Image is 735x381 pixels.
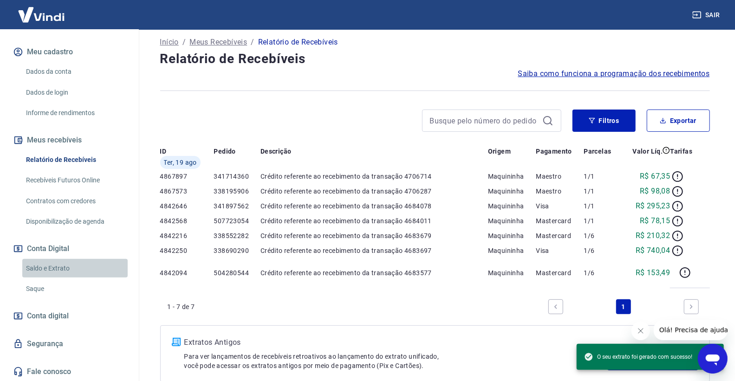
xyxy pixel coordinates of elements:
p: Extratos Antigos [184,337,608,348]
p: Crédito referente ao recebimento da transação 4706714 [260,172,488,181]
p: R$ 78,15 [640,215,670,226]
span: Ter, 19 ago [164,158,197,167]
p: Tarifas [670,147,692,156]
p: 341897562 [214,201,260,211]
p: R$ 740,04 [636,245,670,256]
p: Crédito referente ao recebimento da transação 4683697 [260,246,488,255]
p: 338552282 [214,231,260,240]
iframe: Botão para abrir a janela de mensagens [698,344,728,374]
a: Informe de rendimentos [22,103,128,123]
img: Vindi [11,0,72,29]
a: Page 1 is your current page [616,299,631,314]
button: Meus recebíveis [11,130,128,150]
input: Busque pelo número do pedido [430,114,539,128]
ul: Pagination [545,296,702,318]
p: R$ 153,49 [636,267,670,278]
a: Dados de login [22,83,128,102]
a: Recebíveis Futuros Online [22,171,128,190]
a: Início [160,37,179,48]
p: Crédito referente ao recebimento da transação 4683679 [260,231,488,240]
p: Maquininha [488,231,536,240]
p: 507723054 [214,216,260,226]
p: R$ 98,08 [640,186,670,197]
p: 1/1 [584,187,620,196]
p: Maquininha [488,216,536,226]
p: Crédito referente ao recebimento da transação 4684078 [260,201,488,211]
p: 4842250 [160,246,214,255]
p: R$ 210,32 [636,230,670,241]
p: Crédito referente ao recebimento da transação 4684011 [260,216,488,226]
p: 338690290 [214,246,260,255]
p: Pagamento [536,147,572,156]
button: Filtros [572,110,636,132]
p: 504280544 [214,268,260,278]
p: Parcelas [584,147,611,156]
button: Exportar [647,110,710,132]
p: 1/6 [584,268,620,278]
p: 1 - 7 de 7 [168,302,195,311]
p: 1/6 [584,246,620,255]
p: Maestro [536,187,584,196]
p: ID [160,147,167,156]
p: R$ 295,23 [636,200,670,212]
p: Relatório de Recebíveis [258,37,338,48]
span: O seu extrato foi gerado com sucesso! [584,352,692,362]
p: Maquininha [488,201,536,211]
p: 341714360 [214,172,260,181]
a: Saiba como funciona a programação dos recebimentos [518,68,710,79]
p: Descrição [260,147,292,156]
a: Contratos com credores [22,192,128,211]
p: 4842568 [160,216,214,226]
p: Valor Líq. [632,147,663,156]
button: Sair [690,6,724,24]
p: Crédito referente ao recebimento da transação 4706287 [260,187,488,196]
p: Mastercard [536,268,584,278]
button: Conta Digital [11,239,128,259]
p: R$ 67,35 [640,171,670,182]
p: 1/1 [584,216,620,226]
p: 4842646 [160,201,214,211]
a: Previous page [548,299,563,314]
button: Meu cadastro [11,42,128,62]
a: Conta digital [11,306,128,326]
a: Meus Recebíveis [189,37,247,48]
p: / [251,37,254,48]
p: Mastercard [536,231,584,240]
iframe: Mensagem da empresa [654,320,728,340]
p: 4867573 [160,187,214,196]
a: Relatório de Recebíveis [22,150,128,169]
p: 4842094 [160,268,214,278]
p: Mastercard [536,216,584,226]
p: Visa [536,201,584,211]
a: Saldo e Extrato [22,259,128,278]
p: Maestro [536,172,584,181]
a: Segurança [11,334,128,354]
span: Olá! Precisa de ajuda? [6,6,78,14]
p: 1/1 [584,201,620,211]
h4: Relatório de Recebíveis [160,50,710,68]
p: Maquininha [488,187,536,196]
a: Disponibilização de agenda [22,212,128,231]
p: 338195906 [214,187,260,196]
iframe: Fechar mensagem [631,322,650,340]
p: 4842216 [160,231,214,240]
p: Crédito referente ao recebimento da transação 4683577 [260,268,488,278]
p: Maquininha [488,172,536,181]
p: 4867897 [160,172,214,181]
p: Maquininha [488,268,536,278]
p: Maquininha [488,246,536,255]
p: Pedido [214,147,236,156]
a: Next page [684,299,699,314]
span: Conta digital [27,310,69,323]
p: / [182,37,186,48]
p: 1/1 [584,172,620,181]
p: Origem [488,147,511,156]
a: Dados da conta [22,62,128,81]
p: Para ver lançamentos de recebíveis retroativos ao lançamento do extrato unificado, você pode aces... [184,352,608,370]
img: ícone [172,338,181,346]
p: 1/6 [584,231,620,240]
p: Visa [536,246,584,255]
